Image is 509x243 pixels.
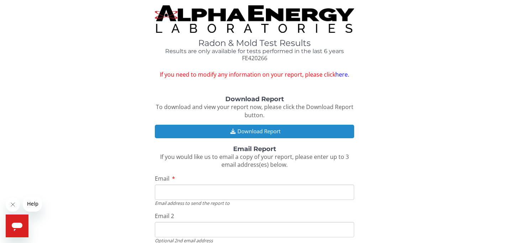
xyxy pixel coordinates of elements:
strong: Email Report [233,145,276,153]
iframe: Button to launch messaging window [6,214,28,237]
img: TightCrop.jpg [155,5,354,33]
h4: Results are only available for tests performed in the last 6 years [155,48,354,55]
span: Email 2 [155,212,174,220]
h1: Radon & Mold Test Results [155,38,354,48]
strong: Download Report [225,95,284,103]
iframe: Close message [6,197,20,212]
span: Email [155,175,169,182]
a: here. [335,71,349,78]
span: To download and view your report now, please click the Download Report button. [156,103,353,119]
span: If you would like us to email a copy of your report, please enter up to 3 email address(es) below. [160,153,349,169]
button: Download Report [155,125,354,138]
span: If you need to modify any information on your report, please click [155,71,354,79]
span: FE420266 [242,54,267,62]
div: Email address to send the report to [155,200,354,206]
iframe: Message from company [23,196,42,212]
